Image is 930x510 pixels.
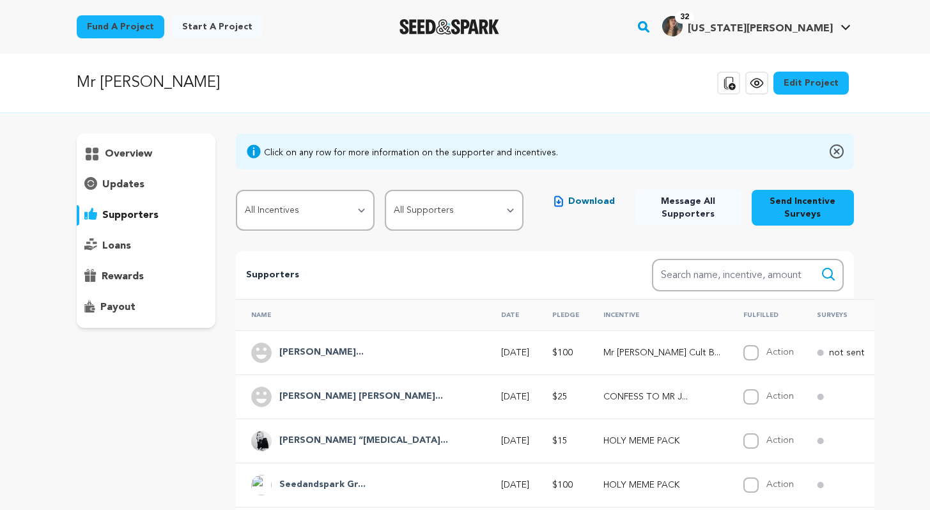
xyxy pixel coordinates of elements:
img: 6CAF79E8-AD28-49BF-B161-8953A21496C8.jpeg [251,431,272,451]
button: overview [77,144,216,164]
h4: Seedandspark Greeney Bird [279,477,366,493]
a: Seed&Spark Homepage [399,19,500,35]
img: close-o.svg [830,144,844,159]
button: Download [544,190,625,213]
span: $100 [552,348,573,357]
p: [DATE] [501,435,529,447]
div: Virginia N.'s Profile [662,16,833,36]
img: user.png [251,343,272,363]
span: 32 [675,11,694,24]
a: Virginia N.'s Profile [660,13,853,36]
button: loans [77,236,216,256]
input: Search name, incentive, amount [652,259,844,291]
a: Start a project [172,15,263,38]
p: loans [102,238,131,254]
button: payout [77,297,216,318]
p: [DATE] [501,346,529,359]
span: $15 [552,437,568,445]
span: Message All Supporters [646,195,731,220]
button: rewards [77,267,216,287]
label: Action [766,348,794,357]
button: Send Incentive Surveys [752,190,854,226]
p: payout [100,300,136,315]
a: Edit Project [773,72,849,95]
p: [DATE] [501,390,529,403]
p: not sent [829,346,865,359]
span: $25 [552,392,568,401]
div: Click on any row for more information on the supporter and incentives. [264,146,558,159]
th: Surveys [802,299,872,330]
p: Supporters [246,268,610,283]
img: user.png [251,387,272,407]
p: supporters [102,208,159,223]
span: Download [568,195,615,208]
p: HOLY MEME PACK [603,479,720,491]
h4: Ashley McClanahan [279,345,364,360]
span: Virginia N.'s Profile [660,13,853,40]
th: Pledge [537,299,588,330]
label: Action [766,480,794,489]
img: ACg8ocJbC8ELv77vLfQamoEBTIOHYi0sNFgJL5UoOJhbZirgEkm3h7E=s96-c [251,475,272,495]
p: HOLY MEME PACK [603,435,720,447]
p: [DATE] [501,479,529,491]
button: supporters [77,205,216,226]
img: Seed&Spark Logo Dark Mode [399,19,500,35]
th: Name [236,299,486,330]
p: Mr Jesus Cult Box [603,346,720,359]
span: [US_STATE][PERSON_NAME] [688,24,833,34]
span: $100 [552,481,573,490]
img: Action1.jpg [662,16,683,36]
label: Action [766,436,794,445]
p: rewards [102,269,144,284]
p: overview [105,146,152,162]
button: Message All Supporters [635,190,741,226]
a: Fund a project [77,15,164,38]
th: Incentive [588,299,728,330]
button: updates [77,174,216,195]
th: Fulfilled [728,299,802,330]
h4: Alexandra “Allie” Ficken [279,433,448,449]
h4: Eli Oona Colby & Ilse [279,389,443,405]
p: CONFESS TO MR JESUS [603,390,720,403]
p: Mr [PERSON_NAME] [77,72,220,95]
p: updates [102,177,144,192]
label: Action [766,392,794,401]
th: Date [486,299,537,330]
